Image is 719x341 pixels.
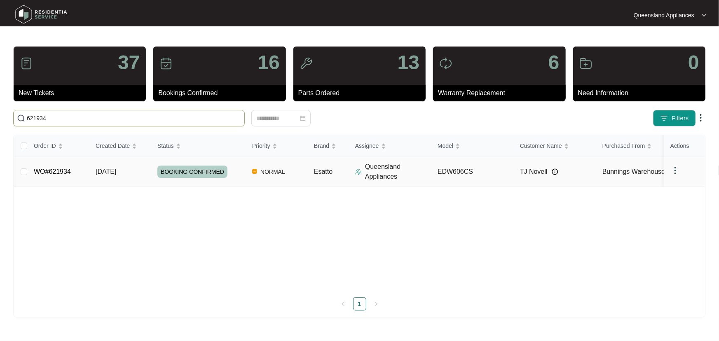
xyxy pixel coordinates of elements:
[96,141,130,150] span: Created Date
[159,57,173,70] img: icon
[355,141,379,150] span: Assignee
[596,135,678,157] th: Purchased From
[438,141,453,150] span: Model
[602,141,645,150] span: Purchased From
[355,168,362,175] img: Assigner Icon
[672,114,689,123] span: Filters
[34,168,71,175] a: WO#621934
[520,167,548,177] span: TJ Novell
[300,57,313,70] img: icon
[27,114,241,123] input: Search by Order Id, Assignee Name, Customer Name, Brand and Model
[118,53,140,72] p: 37
[158,88,286,98] p: Bookings Confirmed
[298,88,426,98] p: Parts Ordered
[370,297,383,311] li: Next Page
[431,157,513,187] td: EDW606CS
[34,141,56,150] span: Order ID
[337,297,350,311] li: Previous Page
[602,168,665,175] span: Bunnings Warehouse
[257,167,288,177] span: NORMAL
[520,141,562,150] span: Customer Name
[653,110,696,126] button: filter iconFilters
[353,297,366,311] li: 1
[365,162,431,182] p: Queensland Appliances
[307,135,349,157] th: Brand
[634,11,694,19] p: Queensland Appliances
[370,297,383,311] button: right
[151,135,246,157] th: Status
[398,53,419,72] p: 13
[252,169,257,174] img: Vercel Logo
[374,301,379,306] span: right
[349,135,431,157] th: Assignee
[664,135,705,157] th: Actions
[12,2,70,27] img: residentia service logo
[341,301,346,306] span: left
[688,53,699,72] p: 0
[660,114,668,122] img: filter icon
[89,135,151,157] th: Created Date
[438,88,565,98] p: Warranty Replacement
[314,141,329,150] span: Brand
[696,113,706,123] img: dropdown arrow
[96,168,116,175] span: [DATE]
[20,57,33,70] img: icon
[702,13,707,17] img: dropdown arrow
[27,135,89,157] th: Order ID
[252,141,270,150] span: Priority
[552,168,558,175] img: Info icon
[258,53,279,72] p: 16
[670,166,680,175] img: dropdown arrow
[548,53,560,72] p: 6
[19,88,146,98] p: New Tickets
[314,168,333,175] span: Esatto
[17,114,25,122] img: search-icon
[246,135,307,157] th: Priority
[578,88,705,98] p: Need Information
[579,57,593,70] img: icon
[354,298,366,310] a: 1
[431,135,513,157] th: Model
[439,57,452,70] img: icon
[157,166,227,178] span: BOOKING CONFIRMED
[513,135,596,157] th: Customer Name
[157,141,174,150] span: Status
[337,297,350,311] button: left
